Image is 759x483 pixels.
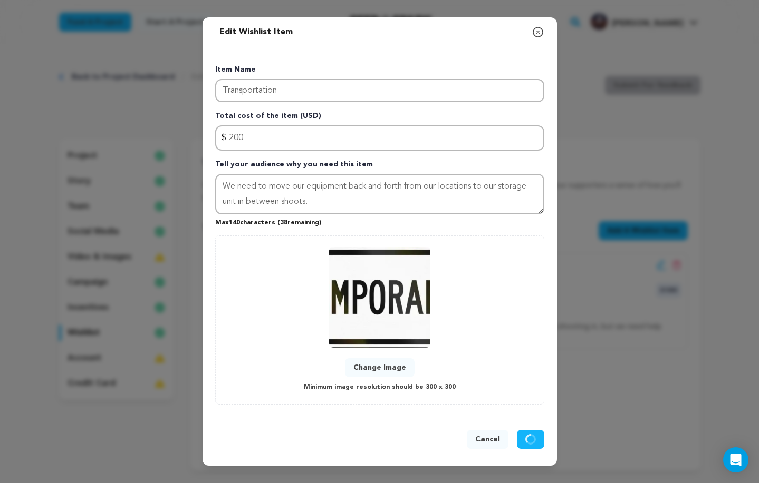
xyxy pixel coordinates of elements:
span: 140 [229,220,240,226]
p: Total cost of the item (USD) [215,111,544,125]
input: Enter total cost of the item [215,125,544,151]
button: Change Image [345,358,415,377]
h2: Edit Wishlist Item [215,22,297,43]
span: $ [222,132,226,144]
input: Enter item name [215,79,544,102]
p: Tell your audience why you need this item [215,159,544,174]
p: Minimum image resolution should be 300 x 300 [304,381,456,393]
p: Item Name [215,64,544,79]
p: Max characters ( remaining) [215,214,544,227]
button: Cancel [467,430,508,449]
div: Open Intercom Messenger [723,447,748,472]
textarea: Tell your audience why you need this item [215,174,544,215]
span: 38 [280,220,287,226]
